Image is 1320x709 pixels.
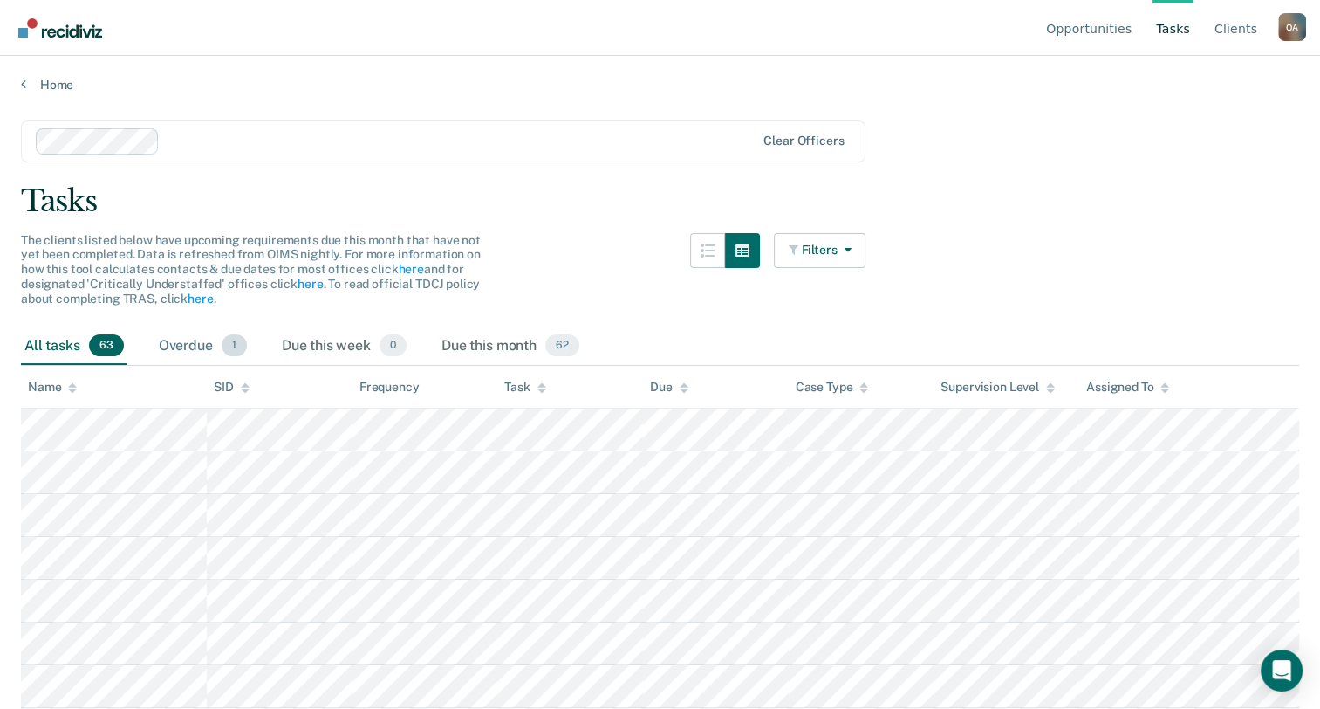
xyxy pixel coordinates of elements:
[1086,380,1169,395] div: Assigned To
[222,334,247,357] span: 1
[1278,13,1306,41] div: O A
[796,380,869,395] div: Case Type
[89,334,124,357] span: 63
[21,233,481,306] span: The clients listed below have upcoming requirements due this month that have not yet been complet...
[21,77,1299,93] a: Home
[359,380,420,395] div: Frequency
[398,262,423,276] a: here
[188,292,213,306] a: here
[763,134,844,148] div: Clear officers
[940,380,1055,395] div: Supervision Level
[28,380,77,395] div: Name
[21,183,1299,219] div: Tasks
[1261,650,1303,692] div: Open Intercom Messenger
[545,334,579,357] span: 62
[18,18,102,38] img: Recidiviz
[298,277,323,291] a: here
[1278,13,1306,41] button: Profile dropdown button
[774,233,866,268] button: Filters
[438,327,583,366] div: Due this month62
[504,380,545,395] div: Task
[650,380,688,395] div: Due
[155,327,250,366] div: Overdue1
[214,380,250,395] div: SID
[278,327,410,366] div: Due this week0
[21,327,127,366] div: All tasks63
[380,334,407,357] span: 0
